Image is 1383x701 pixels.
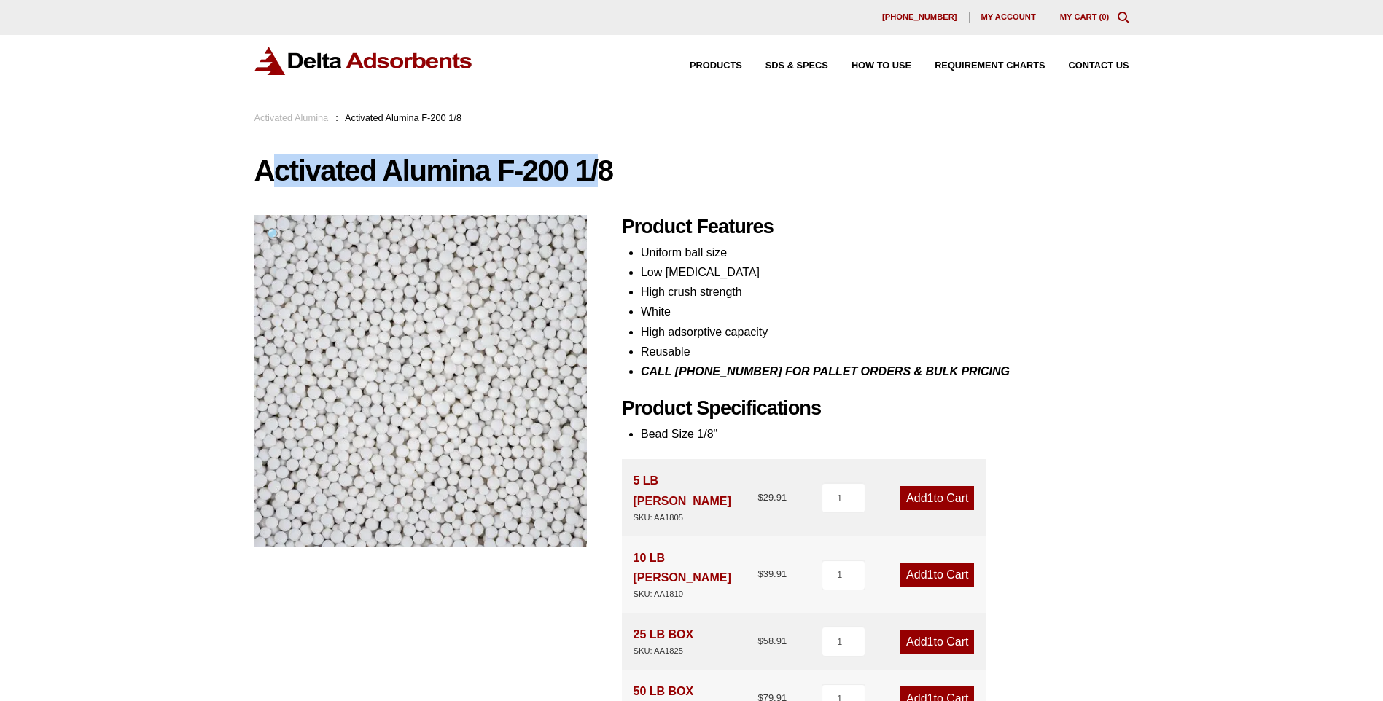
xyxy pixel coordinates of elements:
[757,635,763,646] span: $
[254,112,329,123] a: Activated Alumina
[742,61,828,71] a: SDS & SPECS
[911,61,1045,71] a: Requirement Charts
[641,322,1129,342] li: High adsorptive capacity
[641,342,1129,361] li: Reusable
[641,302,1129,321] li: White
[335,112,338,123] span: :
[634,644,694,658] div: SKU: AA1825
[828,61,911,71] a: How to Use
[634,624,694,658] div: 25 LB BOX
[641,424,1129,444] li: Bead Size 1/8"
[1045,61,1129,71] a: Contact Us
[757,635,787,646] bdi: 58.91
[757,492,763,503] span: $
[882,13,957,21] span: [PHONE_NUMBER]
[254,215,295,255] a: View full-screen image gallery
[254,155,1129,186] h1: Activated Alumina F-200 1/8
[345,112,461,123] span: Activated Alumina F-200 1/8
[981,13,1036,21] span: My account
[666,61,742,71] a: Products
[900,563,974,587] a: Add1to Cart
[1102,12,1106,21] span: 0
[634,511,758,525] div: SKU: AA1805
[935,61,1045,71] span: Requirement Charts
[266,227,283,243] span: 🔍
[757,492,787,503] bdi: 29.91
[641,282,1129,302] li: High crush strength
[641,262,1129,282] li: Low [MEDICAL_DATA]
[1069,61,1129,71] span: Contact Us
[254,47,473,75] img: Delta Adsorbents
[690,61,742,71] span: Products
[970,12,1048,23] a: My account
[927,492,934,504] span: 1
[927,568,934,581] span: 1
[757,568,787,579] bdi: 39.91
[870,12,970,23] a: [PHONE_NUMBER]
[1060,12,1110,21] a: My Cart (0)
[765,61,828,71] span: SDS & SPECS
[1118,12,1129,23] div: Toggle Modal Content
[634,587,758,601] div: SKU: AA1810
[927,635,934,648] span: 1
[641,243,1129,262] li: Uniform ball size
[634,471,758,524] div: 5 LB [PERSON_NAME]
[622,396,1129,420] h2: Product Specifications
[757,568,763,579] span: $
[900,630,974,654] a: Add1to Cart
[641,365,1010,377] i: CALL [PHONE_NUMBER] FOR PALLET ORDERS & BULK PRICING
[622,215,1129,239] h2: Product Features
[900,486,974,510] a: Add1to Cart
[852,61,911,71] span: How to Use
[634,548,758,601] div: 10 LB [PERSON_NAME]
